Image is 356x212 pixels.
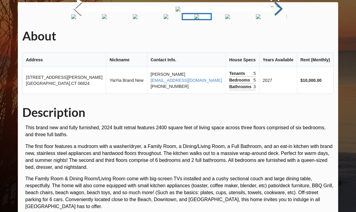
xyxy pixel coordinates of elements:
[151,78,222,83] a: [EMAIL_ADDRESS][DOMAIN_NAME]
[225,14,230,19] img: 12SandyWay%2F2024-03-28%2013.06.04.jpg
[22,28,334,44] h1: About
[229,70,247,76] span: Tenants
[26,75,103,80] span: [STREET_ADDRESS][PERSON_NAME]
[59,13,89,20] a: Go to Slide 3
[89,13,119,20] a: Go to Slide 4
[102,14,107,19] img: 12SandyWay%2F2024-03-28%2012.41.33.jpg
[229,77,252,83] span: Bedrooms
[182,13,212,20] a: Go to Slide 7
[297,53,333,67] th: Rent (Monthly)
[25,175,334,210] p: The Family Room & Dining Room/Living Room come with big-screen TVs installed and a cushy sectiona...
[229,84,253,90] span: Bathrooms
[106,53,147,67] th: Nickname
[120,13,150,20] a: Go to Slide 5
[226,53,259,67] th: House Specs
[259,67,297,94] td: 2027
[106,67,147,94] td: YiaYia Brand New
[300,78,322,83] b: $10,000.00
[253,77,256,83] span: 5
[25,143,334,171] p: The first floor features a mudroom with a washer/dryer, a Family Room, a Dining/Living Room, a Fu...
[243,13,273,20] a: Go to Slide 9
[253,70,256,76] span: 5
[194,14,199,19] img: 12SandyWay%2F2024-03-28%2012.59.39.jpg
[147,67,226,94] td: [PERSON_NAME] [PHONE_NUMBER]
[133,14,138,19] img: 12SandyWay%2F2024-03-28%2012.42.21.jpg
[259,53,297,67] th: Years Available
[147,53,226,67] th: Contact Info.
[22,105,334,120] h1: Description
[164,14,168,19] img: 12SandyWay%2F2024-03-28%2012.54.05.jpg
[26,81,90,86] span: [GEOGRAPHIC_DATA] , CT 06824
[151,13,181,20] a: Go to Slide 6
[176,7,180,11] img: 12SandyWay%2F2024-03-28%2012.59.39.jpg
[256,14,261,19] img: 12SandyWay%2F2024-03-28%2013.16.45-2.jpg
[25,124,334,138] p: This brand new and fully furnished, 2024 built retnal features 2400 square feet of living space a...
[212,13,243,20] a: Go to Slide 8
[23,53,106,67] th: Address
[253,84,256,90] span: 3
